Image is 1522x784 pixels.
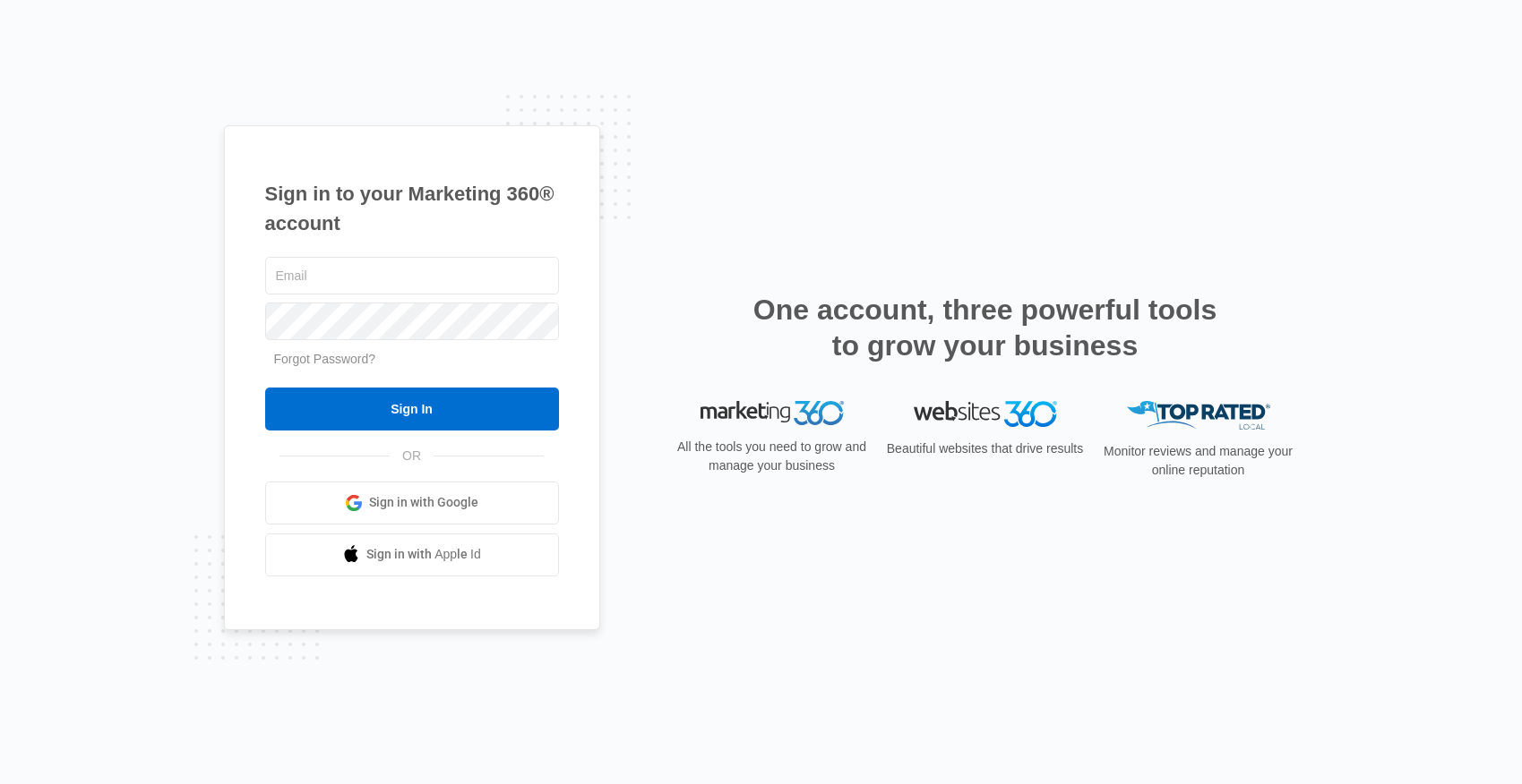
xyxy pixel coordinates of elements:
img: Marketing 360 [701,401,844,426]
span: Sign in with Apple Id [366,545,481,564]
input: Sign In [265,388,559,430]
a: Sign in with Apple Id [265,533,559,576]
h1: Sign in to your Marketing 360® account [265,179,559,238]
p: Beautiful websites that drive results [885,439,1086,458]
span: OR [390,447,434,465]
h2: One account, three powerful tools to grow your business [748,292,1223,363]
p: All the tools you need to grow and manage your business [672,438,873,475]
input: Email [265,257,559,294]
img: Top Rated Local [1127,401,1270,430]
span: Sign in with Google [369,493,478,512]
p: Monitor reviews and manage your online reputation [1098,442,1299,480]
a: Forgot Password? [274,352,376,366]
img: Websites 360 [914,401,1057,427]
a: Sign in with Google [265,481,559,524]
